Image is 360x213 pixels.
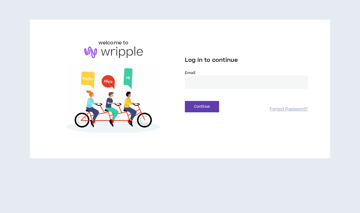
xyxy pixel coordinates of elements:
[84,47,143,58] img: logo-brand.png
[270,106,308,112] a: Forgot Password?
[185,70,308,76] label: Email
[52,64,175,139] img: Welcome to Wripple
[99,39,129,47] h6: welcome to
[185,56,238,64] span: Log in to continue
[185,101,219,112] button: Continue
